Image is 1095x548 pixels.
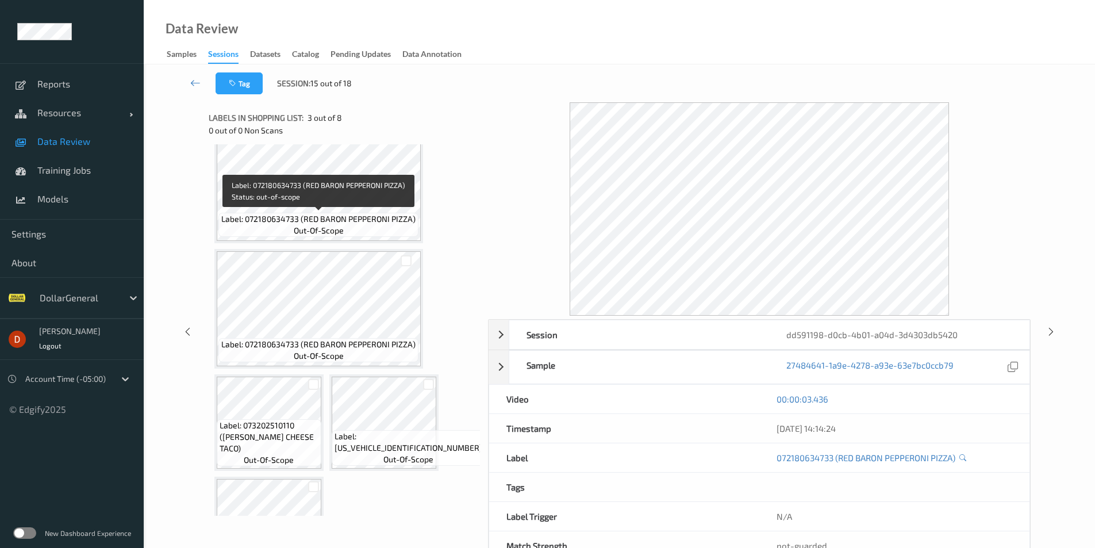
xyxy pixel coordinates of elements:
[208,47,250,64] a: Sessions
[167,47,208,63] a: Samples
[216,72,263,94] button: Tag
[308,112,342,124] span: 3 out of 8
[294,225,344,236] span: out-of-scope
[489,350,1030,384] div: Sample27484641-1a9e-4278-a93e-63e7bc0ccb79
[294,350,344,362] span: out-of-scope
[402,48,462,63] div: Data Annotation
[402,47,473,63] a: Data Annotation
[310,78,352,89] span: 15 out of 18
[383,454,433,465] span: out-of-scope
[331,47,402,63] a: Pending Updates
[509,320,769,349] div: Session
[220,420,318,454] span: Label: 073202510110 ([PERSON_NAME] CHEESE TACO)
[221,213,416,225] span: Label: 072180634733 (RED BARON PEPPERONI PIZZA)
[489,502,759,531] div: Label Trigger
[292,48,319,63] div: Catalog
[250,48,281,63] div: Datasets
[786,359,954,375] a: 27484641-1a9e-4278-a93e-63e7bc0ccb79
[250,47,292,63] a: Datasets
[777,423,1012,434] div: [DATE] 14:14:24
[167,48,197,63] div: Samples
[489,320,1030,350] div: Sessiondd591198-d0cb-4b01-a04d-3d4303db5420
[208,48,239,64] div: Sessions
[209,112,303,124] span: Labels in shopping list:
[777,393,828,405] a: 00:00:03.436
[769,320,1029,349] div: dd591198-d0cb-4b01-a04d-3d4303db5420
[331,48,391,63] div: Pending Updates
[209,125,480,136] div: 0 out of 0 Non Scans
[489,443,759,472] div: Label
[277,78,310,89] span: Session:
[244,454,294,466] span: out-of-scope
[509,351,769,384] div: Sample
[777,452,955,463] a: 072180634733 (RED BARON PEPPERONI PIZZA)
[489,385,759,413] div: Video
[489,414,759,443] div: Timestamp
[335,431,482,454] span: Label: [US_VEHICLE_IDENTIFICATION_NUMBER]
[166,23,238,35] div: Data Review
[221,339,416,350] span: Label: 072180634733 (RED BARON PEPPERONI PIZZA)
[759,502,1029,531] div: N/A
[292,47,331,63] a: Catalog
[489,473,759,501] div: Tags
